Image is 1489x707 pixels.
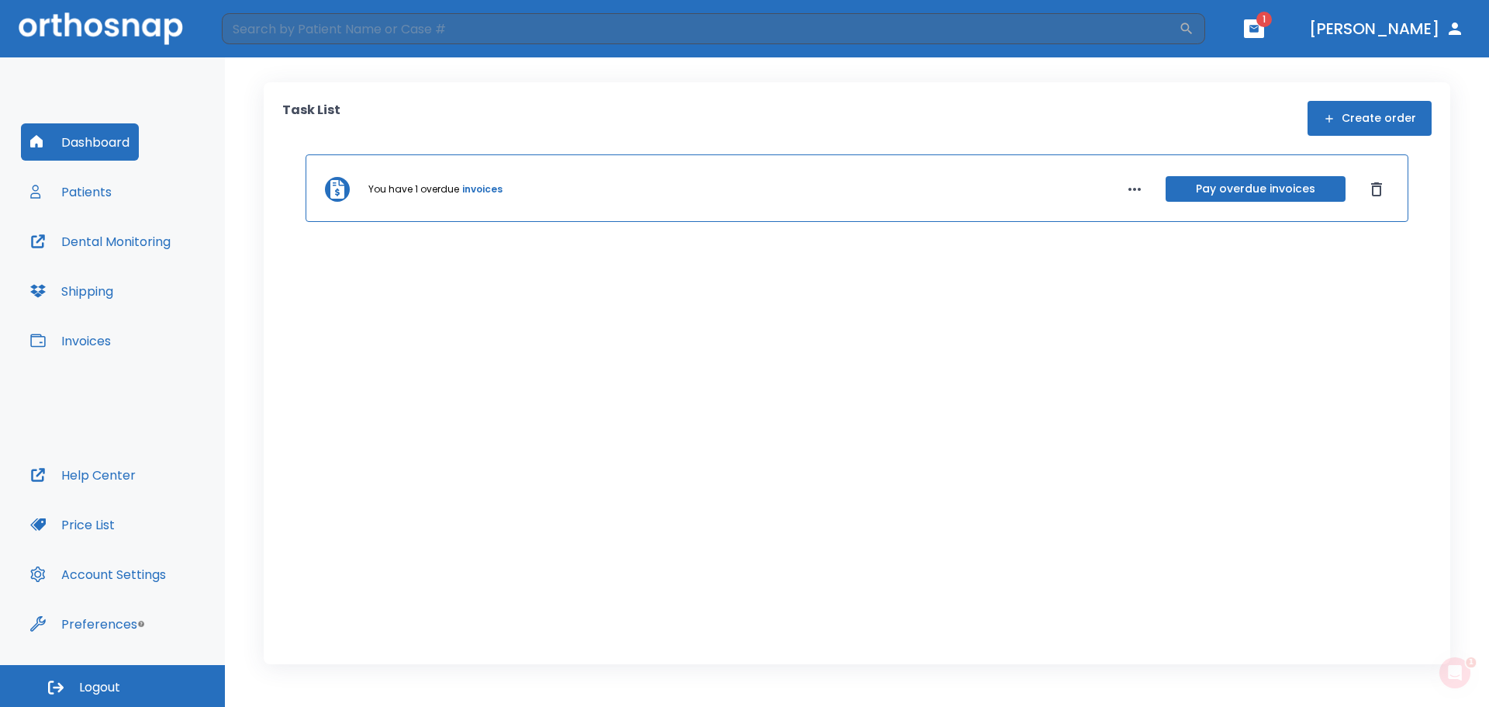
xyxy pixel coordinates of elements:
[462,182,503,196] a: invoices
[1303,15,1470,43] button: [PERSON_NAME]
[19,12,183,44] img: Orthosnap
[368,182,459,196] p: You have 1 overdue
[1166,176,1346,202] button: Pay overdue invoices
[1256,12,1272,27] span: 1
[21,223,180,260] button: Dental Monitoring
[21,556,175,593] button: Account Settings
[1364,177,1389,202] button: Dismiss
[134,617,148,631] div: Tooltip anchor
[1308,101,1432,136] button: Create order
[282,101,340,136] p: Task List
[1436,654,1473,691] iframe: Intercom live chat
[21,456,145,494] button: Help Center
[21,506,124,543] button: Price List
[1468,654,1480,667] span: 1
[21,605,147,643] button: Preferences
[21,322,120,359] button: Invoices
[21,272,123,310] button: Shipping
[21,123,139,161] button: Dashboard
[21,173,121,210] button: Patients
[79,679,120,696] span: Logout
[222,13,1179,44] input: Search by Patient Name or Case #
